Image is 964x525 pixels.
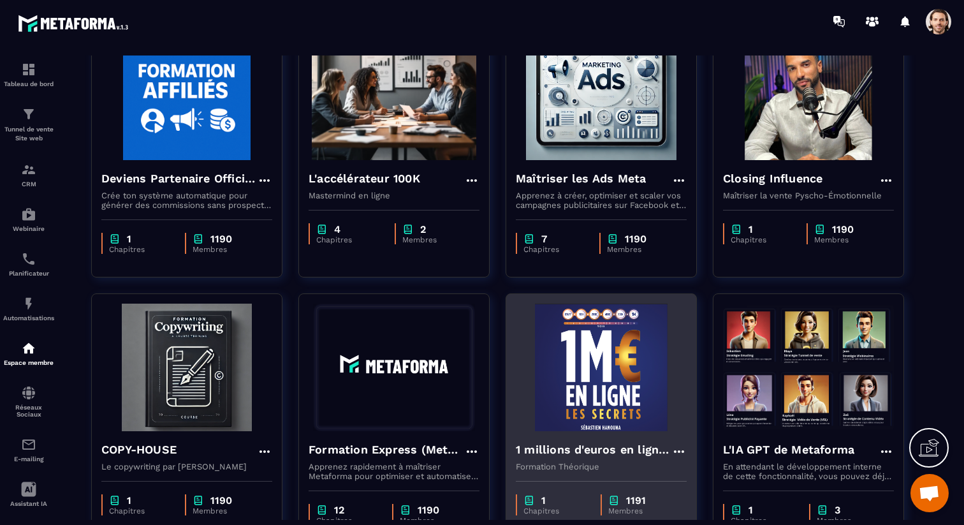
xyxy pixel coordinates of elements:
[127,494,131,507] p: 1
[523,245,587,254] p: Chapitres
[21,162,36,177] img: formation
[516,304,687,431] img: formation-background
[3,270,54,277] p: Planificateur
[731,504,742,516] img: chapter
[309,441,464,459] h4: Formation Express (Metaforma)
[400,516,467,525] p: Membres
[309,191,479,200] p: Mastermind en ligne
[3,472,54,517] a: Assistant IA
[109,507,172,515] p: Chapitres
[101,304,272,431] img: formation-background
[3,97,54,152] a: formationformationTunnel de vente Site web
[832,223,854,235] p: 1190
[835,504,840,516] p: 3
[18,11,133,35] img: logo
[516,191,687,210] p: Apprenez à créer, optimiser et scaler vos campagnes publicitaires sur Facebook et Instagram.
[109,494,120,507] img: chapter
[309,304,479,431] img: formation-background
[731,223,742,235] img: chapter
[814,235,881,244] p: Membres
[3,359,54,366] p: Espace membre
[523,233,535,245] img: chapter
[3,80,54,87] p: Tableau de bord
[316,235,382,244] p: Chapitres
[3,500,54,507] p: Assistant IA
[3,225,54,232] p: Webinaire
[723,441,854,459] h4: L'IA GPT de Metaforma
[21,341,36,356] img: automations
[3,427,54,472] a: emailemailE-mailing
[817,516,881,525] p: Membres
[3,181,54,188] p: CRM
[3,404,54,418] p: Réseaux Sociaux
[316,504,328,516] img: chapter
[3,152,54,197] a: formationformationCRM
[193,494,204,507] img: chapter
[21,296,36,311] img: automations
[334,223,340,235] p: 4
[3,242,54,286] a: schedulerschedulerPlanificateur
[101,170,257,188] h4: Deviens Partenaire Officiel Metaforma
[418,504,439,516] p: 1190
[506,22,713,293] a: formation-backgroundMaîtriser les Ads MetaApprenez à créer, optimiser et scaler vos campagnes pub...
[420,223,426,235] p: 2
[814,223,826,235] img: chapter
[101,33,272,160] img: formation-background
[749,223,753,235] p: 1
[3,376,54,427] a: social-networksocial-networkRéseaux Sociaux
[101,191,272,210] p: Crée ton système automatique pour générer des commissions sans prospecter ni vendre.
[723,191,894,200] p: Maîtriser la vente Pyscho-Émotionnelle
[713,22,920,293] a: formation-backgroundClosing InfluenceMaîtriser la vente Pyscho-Émotionnellechapter1Chapitreschapt...
[523,507,588,515] p: Chapitres
[3,125,54,143] p: Tunnel de vente Site web
[309,33,479,160] img: formation-background
[516,462,687,471] p: Formation Théorique
[723,33,894,160] img: formation-background
[109,245,172,254] p: Chapitres
[402,223,414,235] img: chapter
[402,235,467,244] p: Membres
[516,441,671,459] h4: 1 millions d'euros en ligne les secrets
[3,52,54,97] a: formationformationTableau de bord
[723,462,894,481] p: En attendant le développement interne de cette fonctionnalité, vous pouvez déjà l’utiliser avec C...
[731,516,796,525] p: Chapitres
[400,504,411,516] img: chapter
[723,170,822,188] h4: Closing Influence
[193,245,259,254] p: Membres
[731,235,794,244] p: Chapitres
[541,233,547,245] p: 7
[316,516,379,525] p: Chapitres
[3,331,54,376] a: automationsautomationsEspace membre
[516,33,687,160] img: formation-background
[607,233,618,245] img: chapter
[127,233,131,245] p: 1
[3,197,54,242] a: automationsautomationsWebinaire
[625,233,646,245] p: 1190
[101,441,177,459] h4: COPY-HOUSE
[3,286,54,331] a: automationsautomationsAutomatisations
[21,251,36,267] img: scheduler
[193,233,204,245] img: chapter
[21,107,36,122] img: formation
[523,494,535,507] img: chapter
[210,233,232,245] p: 1190
[210,494,232,507] p: 1190
[541,494,546,507] p: 1
[316,223,328,235] img: chapter
[910,474,949,512] div: Ouvrir le chat
[516,170,646,188] h4: Maîtriser les Ads Meta
[817,504,828,516] img: chapter
[21,62,36,77] img: formation
[3,314,54,322] p: Automatisations
[608,507,675,515] p: Membres
[21,207,36,222] img: automations
[109,233,120,245] img: chapter
[723,304,894,431] img: formation-background
[749,504,753,516] p: 1
[3,455,54,462] p: E-mailing
[334,504,344,516] p: 12
[193,507,259,515] p: Membres
[21,385,36,401] img: social-network
[626,494,646,507] p: 1191
[608,494,620,507] img: chapter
